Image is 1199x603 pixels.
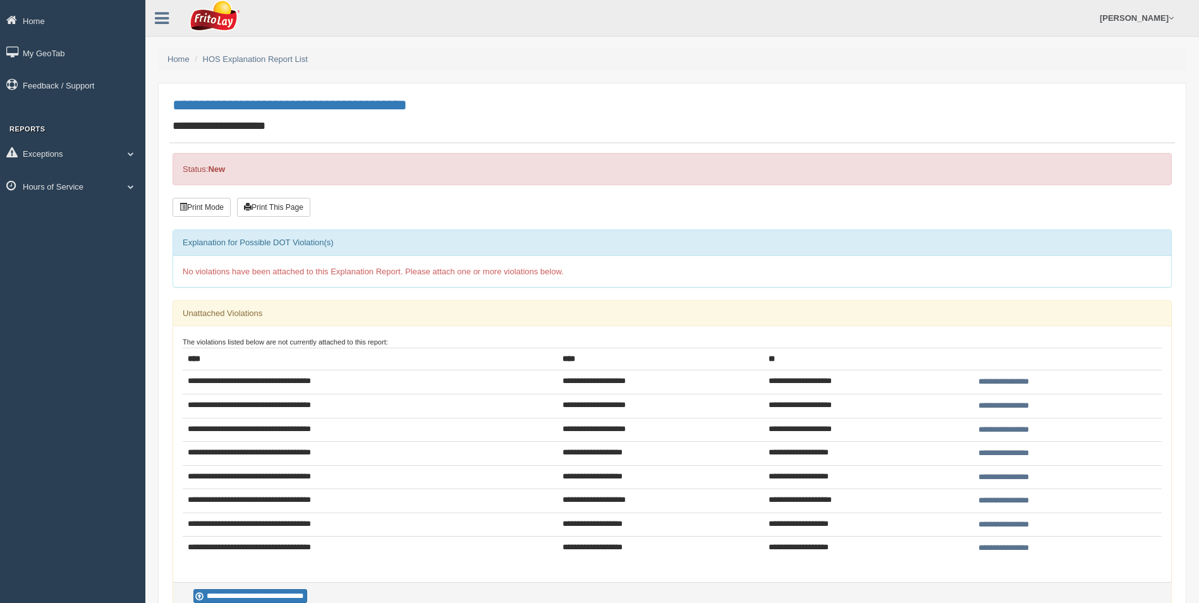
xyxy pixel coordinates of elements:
[203,54,308,64] a: HOS Explanation Report List
[183,267,564,276] span: No violations have been attached to this Explanation Report. Please attach one or more violations...
[208,164,225,174] strong: New
[167,54,190,64] a: Home
[173,301,1171,326] div: Unattached Violations
[237,198,310,217] button: Print This Page
[183,338,388,346] small: The violations listed below are not currently attached to this report:
[173,198,231,217] button: Print Mode
[173,153,1172,185] div: Status:
[173,230,1171,255] div: Explanation for Possible DOT Violation(s)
